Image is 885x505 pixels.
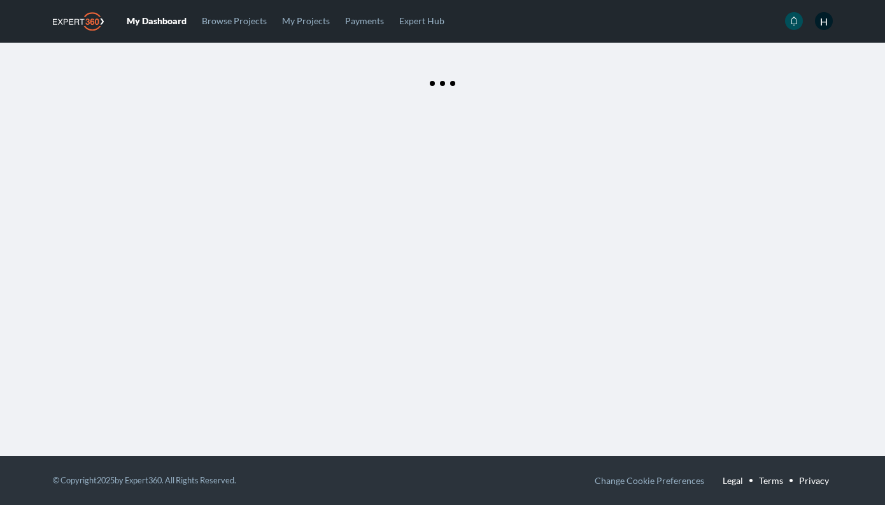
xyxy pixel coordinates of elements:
a: Terms [759,472,783,489]
a: Privacy [799,472,829,489]
button: Change Cookie Preferences [595,472,704,489]
small: © Copyright 2025 by Expert360. All Rights Reserved. [53,475,236,485]
img: Expert360 [53,12,104,31]
span: H [815,12,833,30]
svg: icon [789,17,798,25]
a: Legal [723,472,743,489]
